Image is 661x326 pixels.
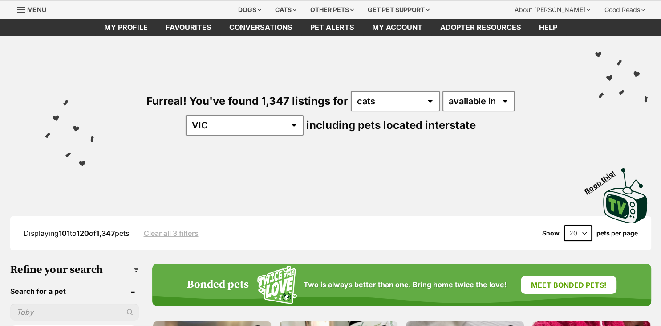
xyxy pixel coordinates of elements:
[59,229,70,238] strong: 101
[269,1,303,19] div: Cats
[157,19,220,36] a: Favourites
[304,1,360,19] div: Other pets
[95,19,157,36] a: My profile
[363,19,431,36] a: My account
[146,95,348,107] span: Furreal! You've found 1,347 listings for
[77,229,89,238] strong: 120
[598,1,651,19] div: Good Reads
[542,230,560,237] span: Show
[232,1,268,19] div: Dogs
[10,287,139,295] header: Search for a pet
[24,229,129,238] span: Displaying to of pets
[220,19,301,36] a: conversations
[10,304,139,321] input: Toby
[603,168,648,223] img: PetRescue TV logo
[508,1,596,19] div: About [PERSON_NAME]
[27,6,46,13] span: Menu
[257,266,297,305] img: Squiggle
[306,119,476,132] span: including pets located interstate
[96,229,115,238] strong: 1,347
[187,279,249,291] h4: Bonded pets
[431,19,530,36] a: Adopter resources
[521,276,616,294] a: Meet bonded pets!
[583,163,624,195] span: Boop this!
[17,1,53,17] a: Menu
[596,230,638,237] label: pets per page
[361,1,436,19] div: Get pet support
[530,19,566,36] a: Help
[304,281,507,289] span: Two is always better than one. Bring home twice the love!
[301,19,363,36] a: Pet alerts
[10,264,139,276] h3: Refine your search
[603,160,648,225] a: Boop this!
[144,229,199,237] a: Clear all 3 filters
